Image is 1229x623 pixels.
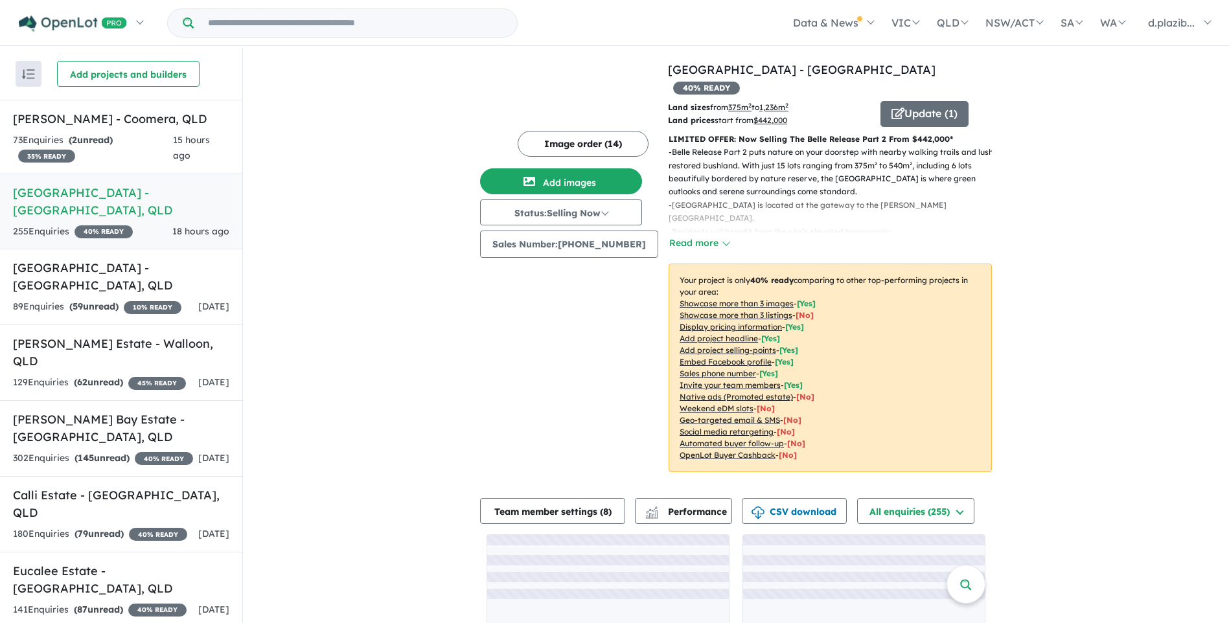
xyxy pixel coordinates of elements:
[752,102,788,112] span: to
[72,134,77,146] span: 2
[75,452,130,464] strong: ( unread)
[13,110,229,128] h5: [PERSON_NAME] - Coomera , QLD
[13,486,229,521] h5: Calli Estate - [GEOGRAPHIC_DATA] , QLD
[668,115,715,125] b: Land prices
[480,231,658,258] button: Sales Number:[PHONE_NUMBER]
[75,225,133,238] span: 40 % READY
[74,604,123,615] strong: ( unread)
[761,334,780,343] span: [ Yes ]
[680,357,772,367] u: Embed Facebook profile
[128,604,187,617] span: 40 % READY
[19,16,127,32] img: Openlot PRO Logo White
[880,101,969,127] button: Update (1)
[78,528,88,539] span: 79
[785,322,804,332] span: [ Yes ]
[13,259,229,294] h5: [GEOGRAPHIC_DATA] - [GEOGRAPHIC_DATA] , QLD
[69,134,113,146] strong: ( unread)
[57,61,200,87] button: Add projects and builders
[13,562,229,597] h5: Eucalee Estate - [GEOGRAPHIC_DATA] , QLD
[728,102,752,112] u: 375 m
[680,438,784,448] u: Automated buyer follow-up
[785,102,788,109] sup: 2
[75,528,124,539] strong: ( unread)
[13,335,229,370] h5: [PERSON_NAME] Estate - Walloon , QLD
[647,506,727,517] span: Performance
[13,527,187,542] div: 180 Enquir ies
[673,82,740,95] span: 40 % READY
[775,357,794,367] span: [ Yes ]
[680,392,793,402] u: Native ads (Promoted estate)
[783,415,801,425] span: [No]
[13,133,173,164] div: 73 Enquir ies
[669,199,1002,225] p: - [GEOGRAPHIC_DATA] is located at the gateway to the [PERSON_NAME][GEOGRAPHIC_DATA].
[13,224,133,240] div: 255 Enquir ies
[18,150,75,163] span: 35 % READY
[69,300,119,312] strong: ( unread)
[198,300,229,312] span: [DATE]
[669,133,992,146] p: LIMITED OFFER: Now Selling The Belle Release Part 2 From $442,000*
[480,498,625,524] button: Team member settings (8)
[748,102,752,109] sup: 2
[680,299,794,308] u: Showcase more than 3 images
[669,264,992,472] p: Your project is only comparing to other top-performing projects in your area: - - - - - - - - - -...
[680,415,780,425] u: Geo-targeted email & SMS
[779,345,798,355] span: [ Yes ]
[680,450,775,460] u: OpenLot Buyer Cashback
[196,9,514,37] input: Try estate name, suburb, builder or developer
[645,510,658,519] img: bar-chart.svg
[1148,16,1195,29] span: d.plazib...
[603,506,608,517] span: 8
[198,452,229,464] span: [DATE]
[777,427,795,436] span: [No]
[13,299,181,315] div: 89 Enquir ies
[797,299,816,308] span: [ Yes ]
[128,377,186,390] span: 45 % READY
[680,345,776,355] u: Add project selling-points
[752,506,764,519] img: download icon
[668,102,710,112] b: Land sizes
[22,69,35,79] img: sort.svg
[198,528,229,539] span: [DATE]
[74,376,123,388] strong: ( unread)
[135,452,193,465] span: 40 % READY
[518,131,649,157] button: Image order (14)
[13,451,193,466] div: 302 Enquir ies
[13,375,186,391] div: 129 Enquir ies
[635,498,732,524] button: Performance
[668,62,936,77] a: [GEOGRAPHIC_DATA] - [GEOGRAPHIC_DATA]
[198,604,229,615] span: [DATE]
[669,236,729,251] button: Read more
[750,275,794,285] b: 40 % ready
[742,498,847,524] button: CSV download
[759,102,788,112] u: 1,236 m
[779,450,797,460] span: [No]
[680,427,774,436] u: Social media retargeting
[172,225,229,237] span: 18 hours ago
[796,392,814,402] span: [No]
[129,528,187,541] span: 40 % READY
[669,146,1002,199] p: - Belle Release Part 2 puts nature on your doorstep with nearby walking trails and lush, restored...
[646,506,658,514] img: line-chart.svg
[680,322,782,332] u: Display pricing information
[787,438,805,448] span: [No]
[680,380,781,390] u: Invite your team members
[480,199,642,225] button: Status:Selling Now
[784,380,803,390] span: [ Yes ]
[13,184,229,219] h5: [GEOGRAPHIC_DATA] - [GEOGRAPHIC_DATA] , QLD
[77,604,87,615] span: 87
[13,602,187,618] div: 141 Enquir ies
[680,310,792,320] u: Showcase more than 3 listings
[669,225,1002,238] p: - Residents will benefit from the site’s elevated topography
[198,376,229,388] span: [DATE]
[668,101,871,114] p: from
[78,452,94,464] span: 145
[13,411,229,446] h5: [PERSON_NAME] Bay Estate - [GEOGRAPHIC_DATA] , QLD
[480,168,642,194] button: Add images
[680,334,758,343] u: Add project headline
[173,134,210,161] span: 15 hours ago
[73,300,83,312] span: 59
[680,403,753,413] u: Weekend eDM slots
[680,368,756,378] u: Sales phone number
[857,498,974,524] button: All enquiries (255)
[124,301,181,314] span: 10 % READY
